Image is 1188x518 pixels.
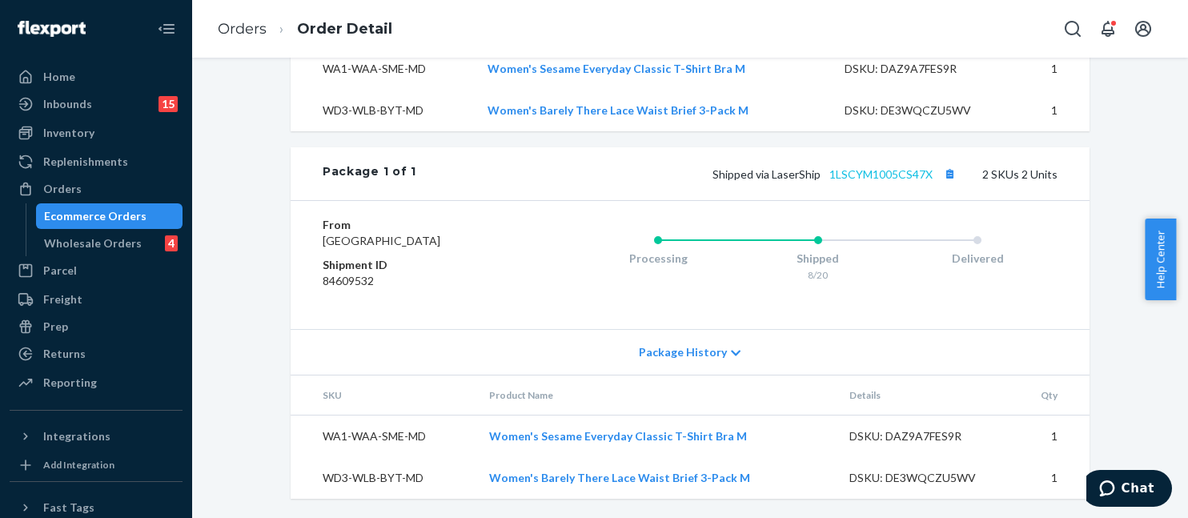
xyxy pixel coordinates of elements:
a: Women's Sesame Everyday Classic T-Shirt Bra M [489,429,747,443]
button: Close Navigation [151,13,183,45]
td: 1 [1012,457,1090,499]
a: Reporting [10,370,183,396]
div: Replenishments [43,154,128,170]
span: Shipped via LaserShip [712,167,960,181]
div: Prep [43,319,68,335]
div: Ecommerce Orders [44,208,146,224]
th: Qty [1012,375,1090,416]
span: [GEOGRAPHIC_DATA] [323,234,440,247]
a: Inventory [10,120,183,146]
a: Orders [218,20,267,38]
div: Shipped [738,251,898,267]
td: 1 [1008,90,1090,131]
a: Returns [10,341,183,367]
a: Freight [10,287,183,312]
dt: From [323,217,514,233]
a: Replenishments [10,149,183,175]
td: 1 [1012,416,1090,458]
div: Delivered [897,251,1058,267]
td: WA1-WAA-SME-MD [291,48,475,90]
th: Details [837,375,1013,416]
div: 4 [165,235,178,251]
a: Prep [10,314,183,339]
a: Orders [10,176,183,202]
iframe: Opens a widget where you can chat to one of our agents [1086,470,1172,510]
a: Inbounds15 [10,91,183,117]
button: Open notifications [1092,13,1124,45]
ol: breadcrumbs [205,6,405,53]
a: 1LSCYM1005CS47X [829,167,933,181]
td: WD3-WLB-BYT-MD [291,90,475,131]
div: DSKU: DAZ9A7FES9R [849,428,1000,444]
div: Fast Tags [43,500,94,516]
span: Package History [639,344,727,360]
a: Home [10,64,183,90]
div: 15 [159,96,178,112]
a: Order Detail [297,20,392,38]
div: Inventory [43,125,94,141]
th: Product Name [476,375,836,416]
div: Parcel [43,263,77,279]
div: Add Integration [43,458,114,472]
dt: Shipment ID [323,257,514,273]
div: Freight [43,291,82,307]
div: DSKU: DE3WQCZU5WV [845,102,995,118]
button: Integrations [10,424,183,449]
div: Wholesale Orders [44,235,142,251]
img: Flexport logo [18,21,86,37]
dd: 84609532 [323,273,514,289]
a: Parcel [10,258,183,283]
button: Copy tracking number [939,163,960,184]
button: Open account menu [1127,13,1159,45]
a: Add Integration [10,456,183,475]
div: Inbounds [43,96,92,112]
a: Women's Barely There Lace Waist Brief 3-Pack M [489,471,750,484]
div: DSKU: DAZ9A7FES9R [845,61,995,77]
div: Integrations [43,428,110,444]
div: Package 1 of 1 [323,163,416,184]
div: Returns [43,346,86,362]
td: WD3-WLB-BYT-MD [291,457,476,499]
div: 8/20 [738,268,898,282]
div: 2 SKUs 2 Units [416,163,1058,184]
div: Home [43,69,75,85]
a: Women's Sesame Everyday Classic T-Shirt Bra M [488,62,745,75]
td: 1 [1008,48,1090,90]
th: SKU [291,375,476,416]
button: Open Search Box [1057,13,1089,45]
a: Women's Barely There Lace Waist Brief 3-Pack M [488,103,749,117]
a: Ecommerce Orders [36,203,183,229]
div: Orders [43,181,82,197]
td: WA1-WAA-SME-MD [291,416,476,458]
div: Processing [578,251,738,267]
button: Help Center [1145,219,1176,300]
a: Wholesale Orders4 [36,231,183,256]
div: DSKU: DE3WQCZU5WV [849,470,1000,486]
div: Reporting [43,375,97,391]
